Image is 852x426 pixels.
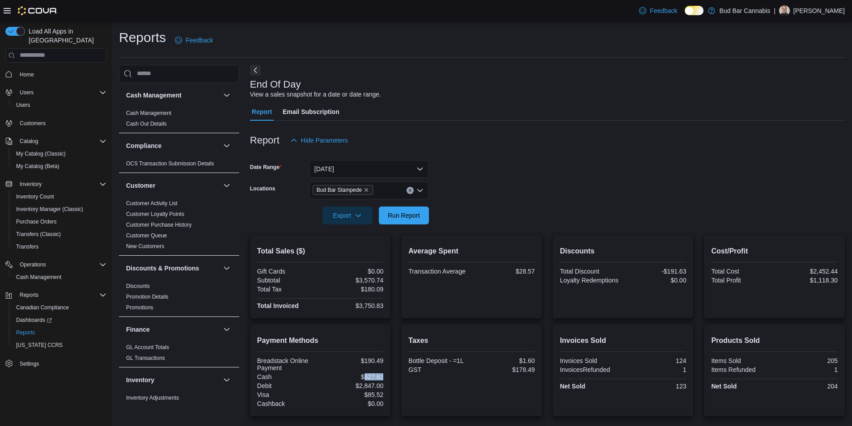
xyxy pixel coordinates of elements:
span: Reports [16,290,106,300]
button: Purchase Orders [9,215,110,228]
span: Catalog [20,138,38,145]
div: Loyalty Redemptions [560,277,621,284]
h3: Finance [126,325,150,334]
a: Feedback [636,2,681,20]
p: | [774,5,776,16]
span: Promotion Details [126,293,169,300]
span: Reports [20,291,38,299]
span: Inventory Manager (Classic) [16,206,83,213]
span: Bud Bar Stampede [313,185,373,195]
div: Customer [119,198,239,255]
button: Customer [221,180,232,191]
button: Customer [126,181,220,190]
button: Remove Bud Bar Stampede from selection in this group [364,187,369,193]
div: Visa [257,391,318,398]
span: OCS Transaction Submission Details [126,160,214,167]
div: 205 [776,357,838,364]
span: Feedback [650,6,677,15]
span: Email Subscription [283,103,339,121]
div: Total Profit [711,277,772,284]
img: Cova [18,6,58,15]
a: Transfers [13,241,42,252]
span: [US_STATE] CCRS [16,342,63,349]
span: Customer Queue [126,232,167,239]
label: Date Range [250,164,282,171]
span: Users [20,89,34,96]
button: Finance [126,325,220,334]
div: Breadstack Online Payment [257,357,318,371]
h2: Cost/Profit [711,246,838,257]
div: Total Tax [257,286,318,293]
strong: Net Sold [711,383,737,390]
div: Debit [257,382,318,389]
div: GST [408,366,470,373]
button: Cash Management [9,271,110,283]
a: Discounts [126,283,150,289]
span: Reports [16,329,35,336]
div: -$191.63 [625,268,686,275]
button: Run Report [379,207,429,224]
span: GL Transactions [126,354,165,362]
a: Canadian Compliance [13,302,72,313]
span: Settings [16,358,106,369]
button: Settings [2,357,110,370]
span: Inventory [16,179,106,190]
nav: Complex example [5,64,106,393]
button: Home [2,68,110,81]
button: Users [16,87,37,98]
span: Load All Apps in [GEOGRAPHIC_DATA] [25,27,106,45]
span: Purchase Orders [13,216,106,227]
button: Compliance [126,141,220,150]
button: Users [2,86,110,99]
button: Cash Management [221,90,232,101]
div: $180.09 [322,286,383,293]
button: Catalog [16,136,42,147]
button: Inventory [221,375,232,385]
a: GL Transactions [126,355,165,361]
a: Customer Activity List [126,200,178,207]
h2: Invoices Sold [560,335,687,346]
button: Inventory Manager (Classic) [9,203,110,215]
span: Purchase Orders [16,218,57,225]
button: Transfers (Classic) [9,228,110,240]
span: Run Report [388,211,420,220]
a: Dashboards [9,314,110,326]
button: Discounts & Promotions [221,263,232,274]
h3: Inventory [126,375,154,384]
p: Bud Bar Cannabis [720,5,771,16]
button: Next [250,65,261,76]
a: GL Account Totals [126,344,169,350]
a: [US_STATE] CCRS [13,340,66,350]
span: Bud Bar Stampede [317,186,362,194]
button: Cash Management [126,91,220,100]
span: Customers [16,118,106,129]
button: Finance [221,324,232,335]
span: Inventory Manager (Classic) [13,204,106,215]
div: Invoices Sold [560,357,621,364]
h2: Payment Methods [257,335,384,346]
span: Export [328,207,367,224]
span: Transfers (Classic) [16,231,61,238]
button: Inventory [16,179,45,190]
h3: Discounts & Promotions [126,264,199,273]
div: Bottle Deposit - =1L [408,357,470,364]
a: Promotions [126,304,153,311]
a: My Catalog (Beta) [13,161,63,172]
span: Feedback [186,36,213,45]
h2: Products Sold [711,335,838,346]
h2: Average Spent [408,246,535,257]
span: Users [13,100,106,110]
div: Transaction Average [408,268,470,275]
a: OCS Transaction Submission Details [126,160,214,167]
button: [DATE] [309,160,429,178]
button: Inventory [126,375,220,384]
div: Compliance [119,158,239,173]
div: $3,750.83 [322,302,383,309]
input: Dark Mode [685,6,704,15]
a: Inventory Count [13,191,58,202]
span: Cash Management [126,110,171,117]
h2: Taxes [408,335,535,346]
div: 1 [776,366,838,373]
a: Users [13,100,34,110]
